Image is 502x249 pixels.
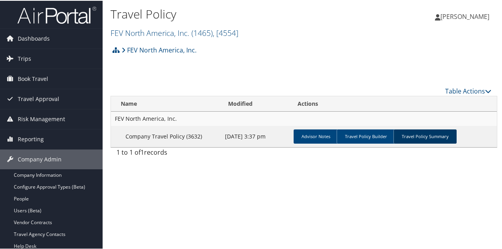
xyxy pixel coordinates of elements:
[294,129,338,143] a: Advisor Notes
[18,28,50,48] span: Dashboards
[221,125,290,146] td: [DATE] 3:37 pm
[111,5,368,22] h1: Travel Policy
[111,95,221,111] th: Name: activate to sort column ascending
[18,68,48,88] span: Book Travel
[221,95,290,111] th: Modified: activate to sort column ascending
[191,27,213,37] span: ( 1465 )
[337,129,395,143] a: Travel Policy Builder
[435,4,497,28] a: [PERSON_NAME]
[445,86,491,95] a: Table Actions
[18,129,44,148] span: Reporting
[111,125,221,146] td: Company Travel Policy (3632)
[440,11,489,20] span: [PERSON_NAME]
[18,88,59,108] span: Travel Approval
[116,147,201,160] div: 1 to 1 of records
[111,111,497,125] td: FEV North America, Inc.
[18,109,65,128] span: Risk Management
[213,27,238,37] span: , [ 4554 ]
[18,149,62,168] span: Company Admin
[122,41,197,57] a: FEV North America, Inc.
[140,147,144,156] span: 1
[17,5,96,24] img: airportal-logo.png
[111,27,238,37] a: FEV North America, Inc.
[18,48,31,68] span: Trips
[393,129,457,143] a: Travel Policy Summary
[290,95,497,111] th: Actions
